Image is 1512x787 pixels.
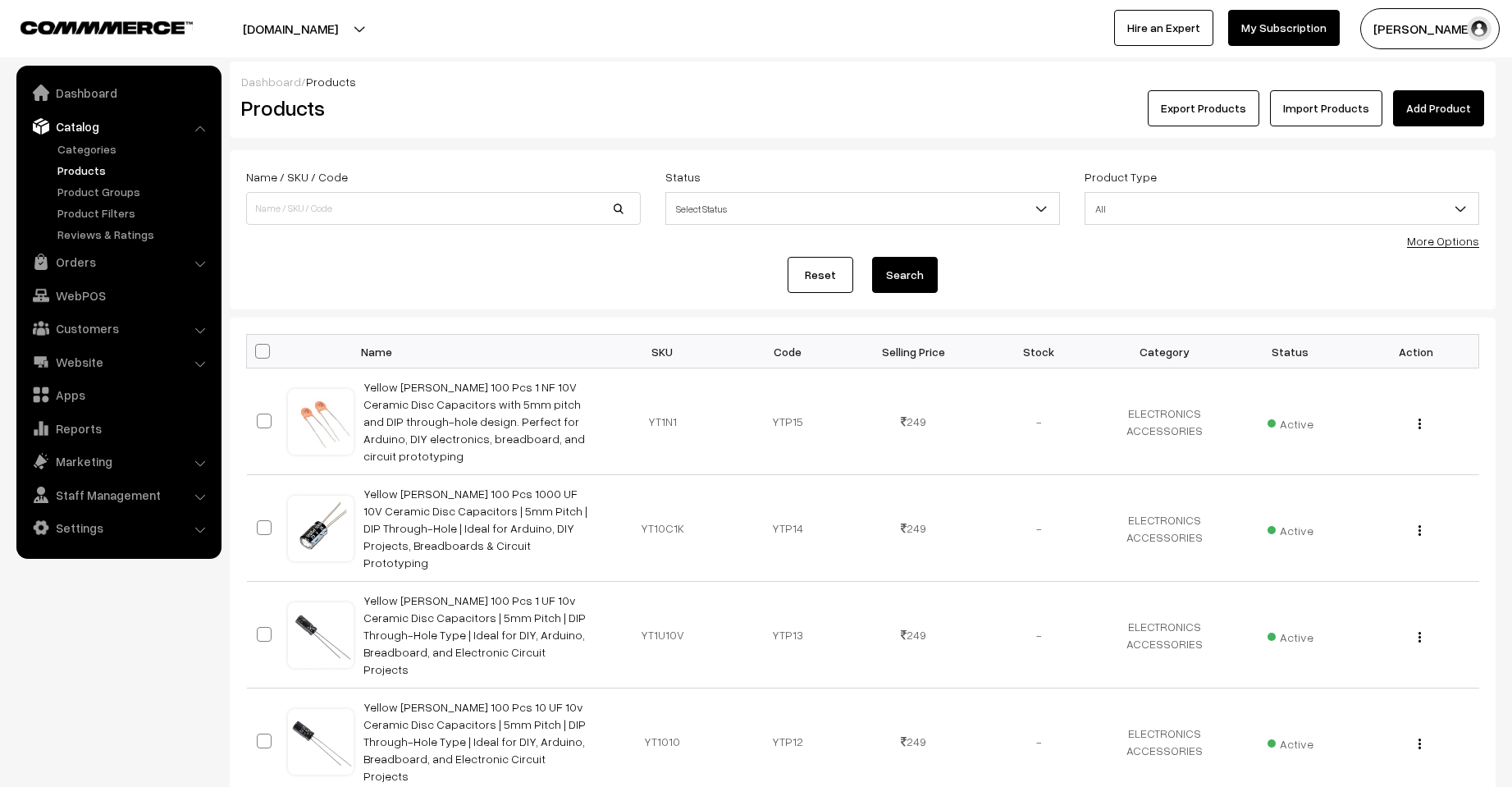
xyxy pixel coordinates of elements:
[1407,234,1479,248] a: More Options
[53,204,216,222] a: Product Filters
[1227,335,1353,368] th: Status
[21,480,216,510] a: Staff Management
[1268,411,1313,432] span: Active
[600,335,725,368] th: SKU
[666,194,1059,223] span: Select Status
[665,192,1060,225] span: Select Status
[1467,16,1491,41] img: user
[976,475,1102,582] td: -
[53,183,216,200] a: Product Groups
[363,593,586,676] a: Yellow [PERSON_NAME] 100 Pcs 1 UF 10v Ceramic Disc Capacitors | 5mm Pitch | DIP Through-Hole Type...
[1268,518,1313,539] span: Active
[872,257,938,293] button: Search
[1360,8,1500,49] button: [PERSON_NAME]
[21,281,216,310] a: WebPOS
[1085,168,1157,185] label: Product Type
[725,475,851,582] td: YTP14
[725,582,851,689] td: YTP13
[600,475,725,582] td: YT10C1K
[725,368,851,475] td: YTP15
[1228,10,1340,46] a: My Subscription
[976,368,1102,475] td: -
[1268,731,1313,753] span: Active
[1268,625,1313,646] span: Active
[21,446,216,476] a: Marketing
[21,380,216,410] a: Apps
[363,380,585,463] a: Yellow [PERSON_NAME] 100 Pcs 1 NF 10V Ceramic Disc Capacitors with 5mm pitch and DIP through-hole...
[665,168,701,185] label: Status
[21,313,216,343] a: Customers
[788,257,853,293] a: Reset
[21,21,193,34] img: COMMMERCE
[1085,194,1478,223] span: All
[1114,10,1213,46] a: Hire an Expert
[306,75,356,89] span: Products
[21,247,216,277] a: Orders
[363,700,586,783] a: Yellow [PERSON_NAME] 100 Pcs 10 UF 10v Ceramic Disc Capacitors | 5mm Pitch | DIP Through-Hole Typ...
[1393,90,1484,126] a: Add Product
[354,335,600,368] th: Name
[1353,335,1478,368] th: Action
[1418,419,1421,429] img: Menu
[725,335,851,368] th: Code
[1270,90,1382,126] a: Import Products
[363,487,587,570] a: Yellow [PERSON_NAME] 100 Pcs 1000 UF 10V Ceramic Disc Capacitors | 5mm Pitch | DIP Through-Hole |...
[246,168,348,185] label: Name / SKU / Code
[851,582,976,689] td: 249
[21,347,216,377] a: Website
[1102,582,1227,689] td: ELECTRONICS ACCESSORIES
[1102,335,1227,368] th: Category
[1418,739,1421,749] img: Menu
[1418,632,1421,643] img: Menu
[53,162,216,179] a: Products
[241,95,639,121] h2: Products
[241,73,1484,90] div: /
[246,192,641,225] input: Name / SKU / Code
[241,75,301,89] a: Dashboard
[21,112,216,141] a: Catalog
[21,513,216,542] a: Settings
[1418,525,1421,536] img: Menu
[53,226,216,243] a: Reviews & Ratings
[1102,475,1227,582] td: ELECTRONICS ACCESSORIES
[976,335,1102,368] th: Stock
[851,475,976,582] td: 249
[976,582,1102,689] td: -
[21,78,216,108] a: Dashboard
[600,368,725,475] td: YT1N1
[1148,90,1259,126] button: Export Products
[851,368,976,475] td: 249
[21,16,164,36] a: COMMMERCE
[600,582,725,689] td: YT1U10V
[1085,192,1479,225] span: All
[185,8,395,49] button: [DOMAIN_NAME]
[851,335,976,368] th: Selling Price
[21,414,216,443] a: Reports
[53,140,216,158] a: Categories
[1102,368,1227,475] td: ELECTRONICS ACCESSORIES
